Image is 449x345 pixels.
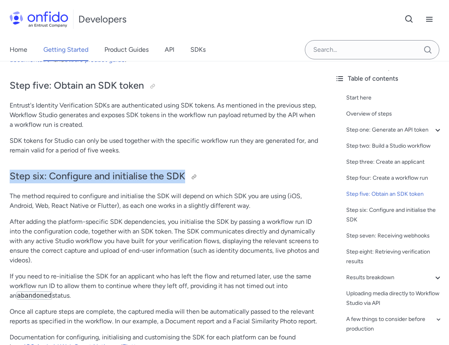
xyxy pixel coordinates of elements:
[10,191,319,211] p: The method required to configure and initialise the SDK will depend on which SDK you are using (i...
[346,205,443,225] a: Step six: Configure and initialise the SDK
[305,40,439,59] input: Onfido search input field
[346,141,443,151] a: Step two: Build a Studio workflow
[10,307,319,326] p: Once all capture steps are complete, the captured media will then be automatically passed to the ...
[10,170,319,183] h2: Step six: Configure and initialise the SDK
[10,217,319,265] p: After adding the platform-specific SDK dependencies, you initialise the SDK by passing a workflow...
[346,273,443,282] a: Results breakdown
[10,46,271,63] a: API reference documentation
[419,9,439,29] button: Open navigation menu button
[346,157,443,167] a: Step three: Create an applicant
[346,315,443,334] a: A few things to consider before production
[346,247,443,266] a: Step eight: Retrieving verification results
[190,39,206,61] a: SDKs
[425,14,434,24] svg: Open navigation menu button
[335,74,443,83] div: Table of contents
[10,272,319,300] p: If you need to re-initialise the SDK for an applicant who has left the flow and returned later, u...
[346,109,443,119] a: Overview of steps
[346,189,443,199] a: Step five: Obtain an SDK token
[165,39,174,61] a: API
[346,125,443,135] a: Step one: Generate an API token
[78,13,127,26] h1: Developers
[10,79,319,93] h2: Step five: Obtain an SDK token
[104,39,149,61] a: Product Guides
[43,39,88,61] a: Getting Started
[346,93,443,103] a: Start here
[10,11,68,27] img: Onfido Logo
[399,9,419,29] button: Open search button
[346,173,443,183] a: Step four: Create a workflow run
[10,39,27,61] a: Home
[64,56,125,63] a: Studio product guide
[10,101,319,130] p: Entrust's Identity Verification SDKs are authenticated using SDK tokens. As mentioned in the prev...
[404,14,414,24] svg: Open search button
[346,289,443,308] a: Uploading media directly to Workflow Studio via API
[16,291,52,300] code: abandoned
[346,231,443,241] a: Step seven: Receiving webhooks
[10,136,319,155] p: SDK tokens for Studio can only be used together with the specific workflow run they are generated...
